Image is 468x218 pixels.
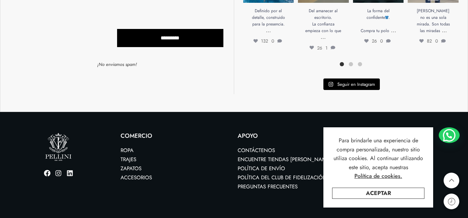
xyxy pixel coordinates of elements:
font: ¡No enviamos spam! [97,61,137,68]
a: … [266,26,271,34]
font: 132 [261,38,268,44]
font: 0 [380,38,383,44]
font: Seguir en Instagram [337,81,375,88]
a: Preguntas frecuentes [238,183,298,190]
font: Para brindarle una experiencia de compra personalizada, nuestro sitio utiliza cookies. Al continu... [333,136,423,171]
font: Compra tu polo [361,28,389,34]
img: 👕 [385,16,389,19]
font: . [389,14,390,21]
a: Accesorios [121,174,152,181]
a: … [442,26,447,34]
font: Aceptar [366,189,391,197]
a: Encuentre tiendas [PERSON_NAME] [238,156,331,163]
a: Política de envío [238,165,285,172]
font: La confianza empieza con lo que [305,21,341,34]
font: Política de cookies. [354,172,402,180]
font: 1 [325,45,328,51]
font: APOYO [238,131,258,140]
a: Zapatos [121,165,141,172]
font: Definido por el detalle, construido para la presencia. [252,8,285,27]
font: 0 [271,38,274,44]
a: Política de cookies. [354,172,402,181]
a: Instagram Seguir en Instagram [323,78,380,90]
a: Ropa [121,146,133,154]
a: Trajes [121,156,136,163]
font: 82 [427,38,432,44]
font: 26 [317,45,322,51]
svg: Instagram [328,82,333,87]
font: [PERSON_NAME] no es una sola mirada. Son todas las miradas [417,8,450,34]
font: 26 [372,38,377,44]
a: ... [321,33,326,41]
font: 0 [435,38,438,44]
font: Del amanecer al escritorio. [309,8,338,21]
font: Comercio [121,131,152,140]
a: ... [391,26,396,34]
a: Contáctenos [238,146,275,154]
a: Política del club de fidelización [238,174,327,181]
font: La forma del confidente [367,8,390,21]
a: Aceptar [332,188,424,199]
